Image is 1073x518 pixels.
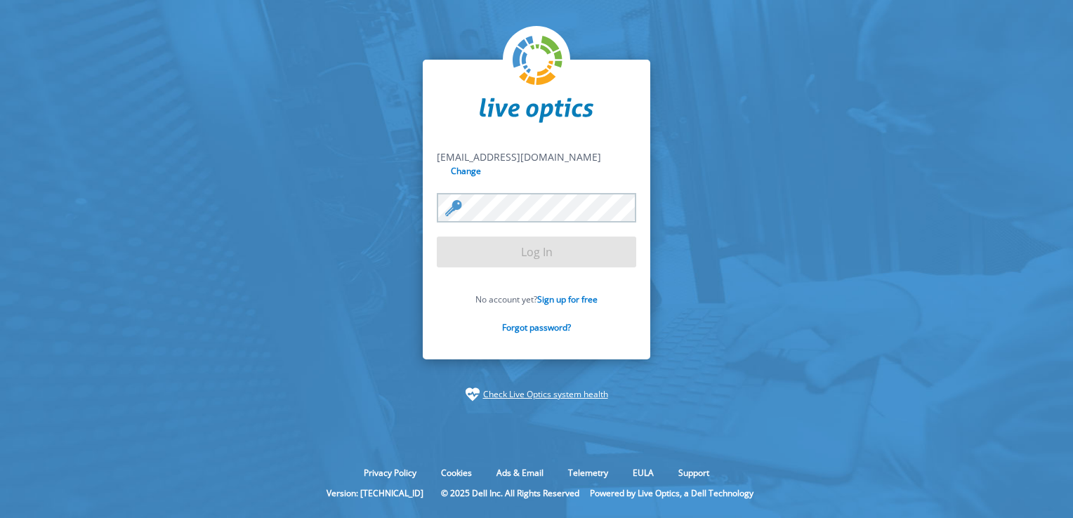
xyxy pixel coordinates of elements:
[480,98,593,123] img: liveoptics-word.svg
[483,387,608,401] a: Check Live Optics system health
[590,487,753,499] li: Powered by Live Optics, a Dell Technology
[558,467,619,479] a: Telemetry
[320,487,430,499] li: Version: [TECHNICAL_ID]
[437,150,601,164] span: [EMAIL_ADDRESS][DOMAIN_NAME]
[502,321,571,333] a: Forgot password?
[430,467,482,479] a: Cookies
[537,293,598,305] a: Sign up for free
[437,293,636,305] p: No account yet?
[486,467,554,479] a: Ads & Email
[466,387,480,401] img: status-check-icon.svg
[448,164,485,178] input: Change
[513,36,563,86] img: liveoptics-logo.svg
[434,487,586,499] li: © 2025 Dell Inc. All Rights Reserved
[353,467,427,479] a: Privacy Policy
[668,467,720,479] a: Support
[622,467,664,479] a: EULA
